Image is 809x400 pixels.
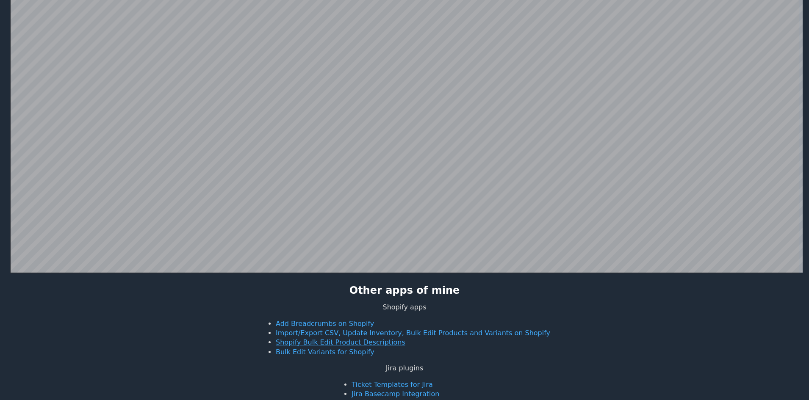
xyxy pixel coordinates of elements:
[352,381,432,389] a: Ticket Templates for Jira
[276,348,374,356] a: Bulk Edit Variants for Shopify
[276,320,374,328] a: Add Breadcrumbs on Shopify
[276,329,550,337] a: Import/Export CSV, Update Inventory, Bulk Edit Products and Variants on Shopify
[352,390,439,398] a: Jira Basecamp Integration
[276,338,405,346] a: Shopify Bulk Edit Product Descriptions
[349,284,460,298] h2: Other apps of mine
